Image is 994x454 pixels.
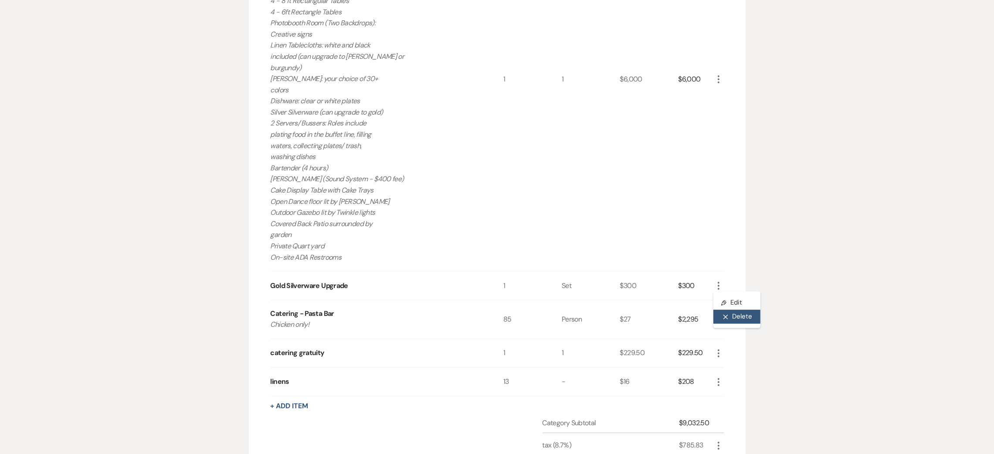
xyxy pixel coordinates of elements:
[713,310,760,324] button: Delete
[271,376,289,387] div: linens
[678,368,713,396] div: $208
[562,339,620,367] div: 1
[679,440,713,451] div: $785.83
[271,403,309,410] button: + Add Item
[713,296,760,310] button: Edit
[620,300,678,339] div: $27
[562,300,620,339] div: Person
[678,300,713,339] div: $2,295
[503,271,562,300] div: 1
[271,308,334,319] div: Catering - Pasta Bar
[271,348,325,358] div: catering gratuity
[678,339,713,367] div: $229.50
[620,271,678,300] div: $300
[271,281,348,291] div: Gold Silverware Upgrade
[678,271,713,300] div: $300
[271,319,480,330] p: Chicken only!
[562,271,620,300] div: Set
[503,339,562,367] div: 1
[543,418,679,428] div: Category Subtotal
[620,339,678,367] div: $229.50
[679,418,713,428] div: $9,032.50
[620,368,678,396] div: $16
[562,368,620,396] div: -
[543,440,679,451] div: tax (8.7%)
[503,368,562,396] div: 13
[503,300,562,339] div: 85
